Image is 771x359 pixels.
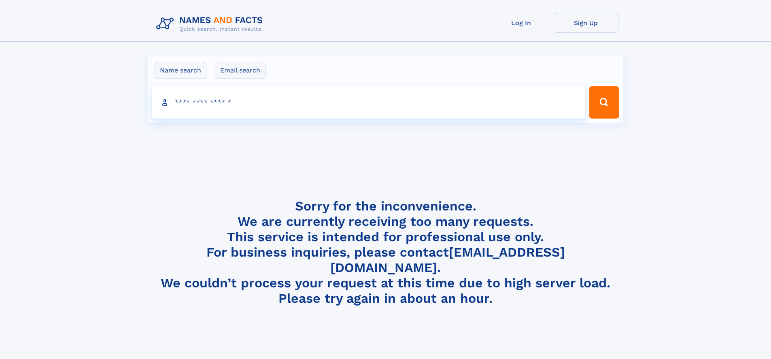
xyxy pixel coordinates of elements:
[152,86,586,119] input: search input
[589,86,619,119] button: Search Button
[155,62,206,79] label: Name search
[489,13,554,33] a: Log In
[153,198,618,306] h4: Sorry for the inconvenience. We are currently receiving too many requests. This service is intend...
[330,244,565,275] a: [EMAIL_ADDRESS][DOMAIN_NAME]
[554,13,618,33] a: Sign Up
[215,62,265,79] label: Email search
[153,13,270,35] img: Logo Names and Facts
